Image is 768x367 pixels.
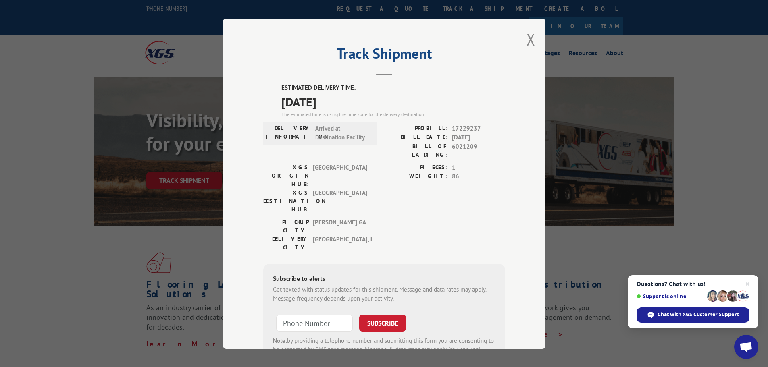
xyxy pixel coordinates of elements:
div: Open chat [734,335,758,359]
label: BILL DATE: [384,133,448,142]
span: [GEOGRAPHIC_DATA] , IL [313,234,367,251]
div: Chat with XGS Customer Support [637,307,749,323]
label: BILL OF LADING: [384,142,448,159]
label: ESTIMATED DELIVERY TIME: [281,83,505,93]
label: XGS ORIGIN HUB: [263,163,309,188]
label: DELIVERY CITY: [263,234,309,251]
span: Close chat [743,279,752,289]
label: PROBILL: [384,124,448,133]
span: 86 [452,172,505,181]
label: XGS DESTINATION HUB: [263,188,309,214]
span: [GEOGRAPHIC_DATA] [313,163,367,188]
span: 6021209 [452,142,505,159]
div: by providing a telephone number and submitting this form you are consenting to be contacted by SM... [273,336,495,363]
label: PIECES: [384,163,448,172]
span: 1 [452,163,505,172]
div: Get texted with status updates for this shipment. Message and data rates may apply. Message frequ... [273,285,495,303]
span: Questions? Chat with us! [637,281,749,287]
span: Arrived at Destination Facility [315,124,370,142]
span: [GEOGRAPHIC_DATA] [313,188,367,214]
h2: Track Shipment [263,48,505,63]
button: SUBSCRIBE [359,314,406,331]
span: [DATE] [452,133,505,142]
span: [DATE] [281,92,505,110]
input: Phone Number [276,314,353,331]
label: PICKUP CITY: [263,218,309,234]
span: 17229237 [452,124,505,133]
span: Chat with XGS Customer Support [658,311,739,318]
button: Close modal [527,29,535,50]
label: DELIVERY INFORMATION: [266,124,311,142]
div: The estimated time is using the time zone for the delivery destination. [281,110,505,118]
span: [PERSON_NAME] , GA [313,218,367,234]
span: Support is online [637,293,704,299]
label: WEIGHT: [384,172,448,181]
div: Subscribe to alerts [273,273,495,285]
strong: Note: [273,336,287,344]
